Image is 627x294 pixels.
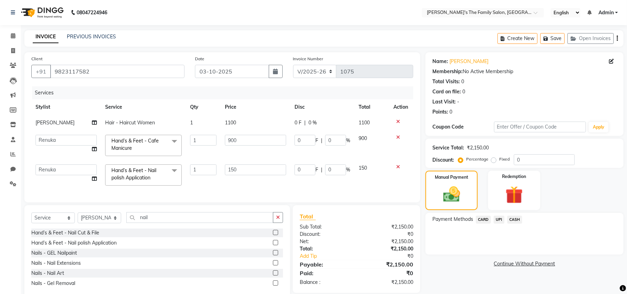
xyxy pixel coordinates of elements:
[449,58,488,65] a: [PERSON_NAME]
[432,216,473,223] span: Payment Methods
[293,56,323,62] label: Invoice Number
[567,33,614,44] button: Open Invoices
[438,185,465,204] img: _cash.svg
[497,33,538,44] button: Create New
[295,223,356,231] div: Sub Total:
[432,68,617,75] div: No Active Membership
[432,58,448,65] div: Name:
[356,238,418,245] div: ₹2,150.00
[356,245,418,253] div: ₹2,150.00
[315,137,318,144] span: F
[308,119,317,126] span: 0 %
[359,165,367,171] span: 150
[31,56,42,62] label: Client
[126,212,273,223] input: Search or Scan
[507,216,522,224] span: CASH
[432,123,494,131] div: Coupon Code
[367,253,418,260] div: ₹0
[295,119,301,126] span: 0 F
[31,249,77,257] div: Nails - GEL Nailpaint
[502,173,526,180] label: Redemption
[225,119,236,126] span: 1100
[346,137,350,144] span: %
[18,3,65,22] img: logo
[304,119,306,126] span: |
[67,33,116,40] a: PREVIOUS INVOICES
[449,108,452,116] div: 0
[295,245,356,253] div: Total:
[494,122,586,132] input: Enter Offer / Coupon Code
[31,239,117,247] div: Hand’s & Feet - Nail polish Application
[354,99,389,115] th: Total
[101,99,186,115] th: Service
[300,213,316,220] span: Total
[186,99,221,115] th: Qty
[321,137,322,144] span: |
[315,166,318,173] span: F
[359,119,370,126] span: 1100
[295,279,356,286] div: Balance :
[195,56,204,62] label: Date
[31,280,75,287] div: Nails - Gel Removal
[432,68,463,75] div: Membership:
[190,119,193,126] span: 1
[295,253,367,260] a: Add Tip
[31,270,64,277] div: Nails - Nail Art
[111,167,156,181] span: Hand’s & Feet - Nail polish Application
[77,3,107,22] b: 08047224946
[295,269,356,277] div: Paid:
[132,145,135,151] a: x
[321,166,322,173] span: |
[33,31,58,43] a: INVOICE
[359,135,367,141] span: 900
[461,78,464,85] div: 0
[221,99,290,115] th: Price
[432,144,464,152] div: Service Total:
[290,99,354,115] th: Disc
[435,174,468,180] label: Manual Payment
[356,260,418,269] div: ₹2,150.00
[31,99,101,115] th: Stylist
[476,216,491,224] span: CARD
[466,156,488,162] label: Percentage
[432,78,460,85] div: Total Visits:
[598,9,614,16] span: Admin
[427,260,622,268] a: Continue Without Payment
[295,238,356,245] div: Net:
[457,98,459,106] div: -
[540,33,565,44] button: Save
[356,279,418,286] div: ₹2,150.00
[295,260,356,269] div: Payable:
[32,86,418,99] div: Services
[105,119,155,126] span: Hair - Haircut Women
[499,156,510,162] label: Fixed
[31,229,99,237] div: Hand’s & Feet - Nail Cut & File
[467,144,489,152] div: ₹2,150.00
[432,108,448,116] div: Points:
[31,260,81,267] div: Nails - Nail Extensions
[295,231,356,238] div: Discount:
[589,122,609,132] button: Apply
[346,166,350,173] span: %
[31,65,51,78] button: +91
[150,175,154,181] a: x
[432,98,456,106] div: Last Visit:
[50,65,185,78] input: Search by Name/Mobile/Email/Code
[462,88,465,95] div: 0
[389,99,413,115] th: Action
[432,88,461,95] div: Card on file:
[36,119,75,126] span: [PERSON_NAME]
[356,223,418,231] div: ₹2,150.00
[111,138,159,151] span: Hand’s & Feet - Cafe Manicure
[500,184,528,206] img: _gift.svg
[432,156,454,164] div: Discount:
[356,231,418,238] div: ₹0
[494,216,504,224] span: UPI
[356,269,418,277] div: ₹0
